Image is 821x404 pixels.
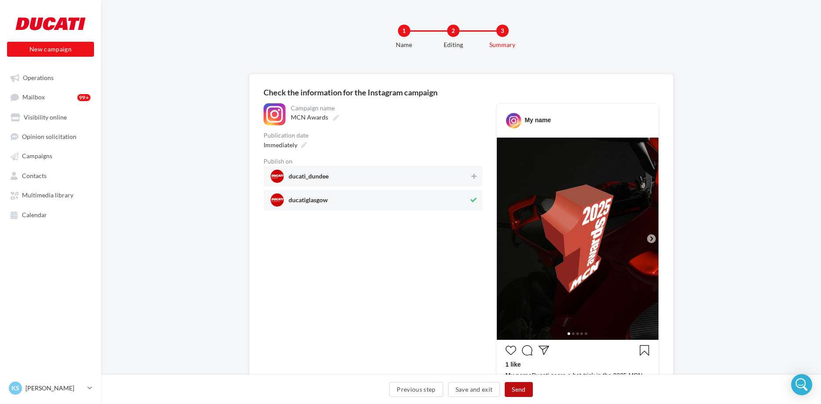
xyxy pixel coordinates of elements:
[506,360,650,371] div: 1 like
[539,345,549,356] svg: Partager la publication
[5,109,96,125] a: Visibility online
[639,345,650,356] svg: Enregistrer
[522,345,532,356] svg: Commenter
[24,113,67,121] span: Visibility online
[289,173,329,183] span: ducati_dundee
[22,133,76,140] span: Opinion solicitation
[22,211,47,218] span: Calendar
[264,88,659,96] div: Check the information for the Instagram campaign
[7,380,94,397] a: KS [PERSON_NAME]
[5,187,96,203] a: Multimedia library
[5,89,96,105] a: Mailbox99+
[398,25,410,37] div: 1
[264,158,482,164] div: Publish on
[376,40,432,49] div: Name
[22,172,47,179] span: Contacts
[425,40,481,49] div: Editing
[291,113,328,121] span: MCN Awards
[5,128,96,144] a: Opinion solicitation
[22,192,73,199] span: Multimedia library
[474,40,531,49] div: Summary
[5,69,96,85] a: Operations
[264,132,482,138] div: Publication date
[5,207,96,222] a: Calendar
[791,374,812,395] div: Open Intercom Messenger
[496,25,509,37] div: 3
[264,141,297,149] span: Immediately
[289,197,328,207] span: ducatiglasgow
[448,382,500,397] button: Save and exit
[25,384,84,393] p: [PERSON_NAME]
[524,116,551,124] div: My name
[22,153,52,160] span: Campaigns
[506,372,532,379] span: My name
[23,74,54,81] span: Operations
[7,42,94,57] button: New campaign
[11,384,19,393] span: KS
[5,148,96,164] a: Campaigns
[291,105,481,111] div: Campaign name
[5,167,96,183] a: Contacts
[506,345,516,356] svg: J’aime
[389,382,443,397] button: Previous step
[447,25,459,37] div: 2
[505,382,532,397] button: Send
[22,94,45,101] span: Mailbox
[77,94,90,101] div: 99+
